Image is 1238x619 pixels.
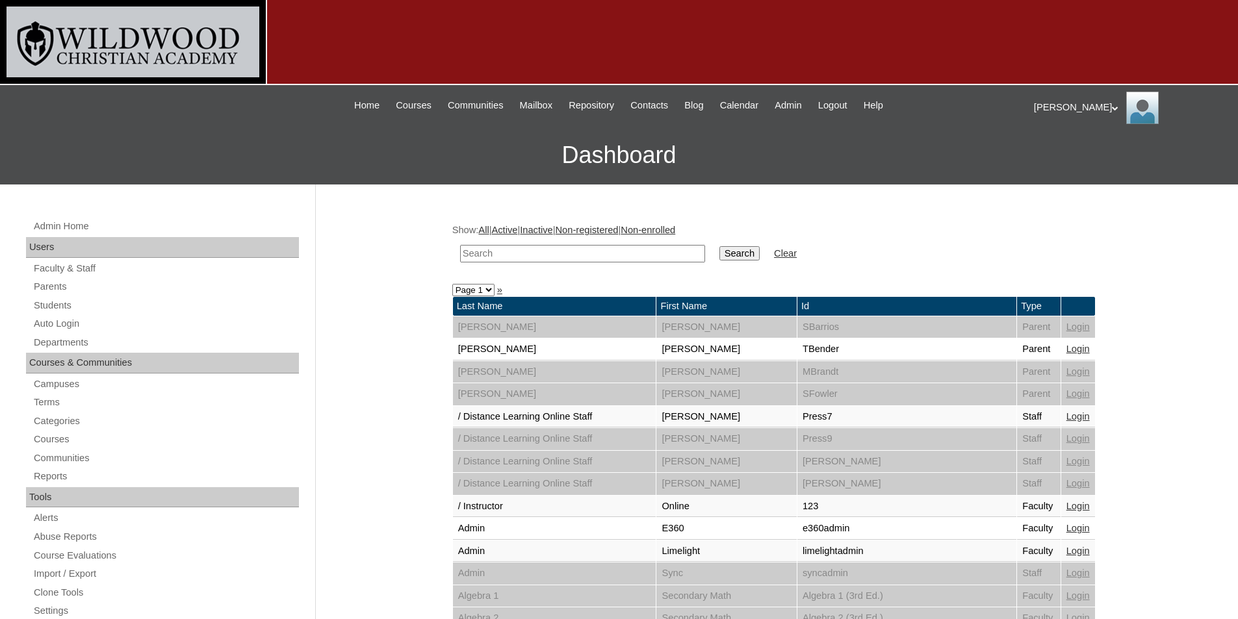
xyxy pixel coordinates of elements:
[32,297,299,314] a: Students
[32,260,299,277] a: Faculty & Staff
[624,98,675,113] a: Contacts
[656,297,796,316] td: First Name
[453,338,656,360] td: [PERSON_NAME]
[32,468,299,485] a: Reports
[797,338,1016,360] td: TBender
[32,218,299,234] a: Admin Home
[719,246,760,260] input: Search
[656,383,796,405] td: [PERSON_NAME]
[32,413,299,429] a: Categories
[1017,562,1061,585] td: Staff
[32,566,299,582] a: Import / Export
[1017,316,1061,338] td: Parent
[797,361,1016,383] td: MBrandt
[453,540,656,562] td: Admin
[775,98,802,113] span: Admin
[1066,322,1090,332] a: Login
[1017,518,1061,540] td: Faculty
[453,297,656,316] td: Last Name
[656,451,796,473] td: [PERSON_NAME]
[1066,344,1090,354] a: Login
[453,496,656,518] td: / Instructor
[1066,568,1090,578] a: Login
[656,496,796,518] td: Online
[26,237,299,258] div: Users
[26,487,299,508] div: Tools
[441,98,510,113] a: Communities
[797,406,1016,428] td: Press7
[720,98,758,113] span: Calendar
[656,406,796,428] td: [PERSON_NAME]
[32,394,299,411] a: Terms
[32,335,299,351] a: Departments
[396,98,432,113] span: Courses
[1126,92,1159,124] img: Jill Isaac
[797,383,1016,405] td: SFowler
[562,98,621,113] a: Repository
[389,98,438,113] a: Courses
[656,361,796,383] td: [PERSON_NAME]
[797,451,1016,473] td: [PERSON_NAME]
[1066,388,1090,399] a: Login
[1017,361,1061,383] td: Parent
[857,98,890,113] a: Help
[656,540,796,562] td: Limelight
[453,428,656,450] td: / Distance Learning Online Staff
[32,510,299,526] a: Alerts
[348,98,386,113] a: Home
[1066,366,1090,377] a: Login
[797,428,1016,450] td: Press9
[1017,451,1061,473] td: Staff
[797,496,1016,518] td: 123
[656,428,796,450] td: [PERSON_NAME]
[354,98,380,113] span: Home
[6,6,259,77] img: logo-white.png
[32,450,299,466] a: Communities
[1066,433,1090,444] a: Login
[32,529,299,545] a: Abuse Reports
[1017,338,1061,360] td: Parent
[1017,406,1061,428] td: Staff
[453,585,656,607] td: Algebra 1
[569,98,614,113] span: Repository
[6,126,1232,184] h3: Dashboard
[797,585,1016,607] td: Algebra 1 (3rd Ed.)
[26,353,299,373] div: Courses & Communities
[797,297,1016,316] td: Id
[1066,546,1090,556] a: Login
[453,518,656,540] td: Admin
[520,225,553,235] a: Inactive
[1017,297,1061,316] td: Type
[453,562,656,585] td: Admin
[797,540,1016,562] td: limelightadmin
[556,225,619,235] a: Non-registered
[797,473,1016,495] td: [PERSON_NAME]
[453,406,656,428] td: / Distance Learning Online Staff
[453,473,656,495] td: / Distance Learning Online Staff
[32,316,299,332] a: Auto Login
[520,98,553,113] span: Mailbox
[797,562,1016,585] td: syncadmin
[453,451,656,473] td: / Distance Learning Online Staff
[812,98,854,113] a: Logout
[1066,501,1090,511] a: Login
[32,585,299,601] a: Clone Tools
[1017,540,1061,562] td: Faculty
[460,245,705,262] input: Search
[774,248,797,259] a: Clear
[768,98,808,113] a: Admin
[1066,411,1090,422] a: Login
[1017,383,1061,405] td: Parent
[1017,496,1061,518] td: Faculty
[818,98,847,113] span: Logout
[1034,92,1225,124] div: [PERSON_NAME]
[453,361,656,383] td: [PERSON_NAME]
[684,98,703,113] span: Blog
[497,284,502,295] a: »
[1017,473,1061,495] td: Staff
[32,376,299,392] a: Campuses
[797,316,1016,338] td: SBarrios
[656,518,796,540] td: E360
[32,279,299,295] a: Parents
[491,225,517,235] a: Active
